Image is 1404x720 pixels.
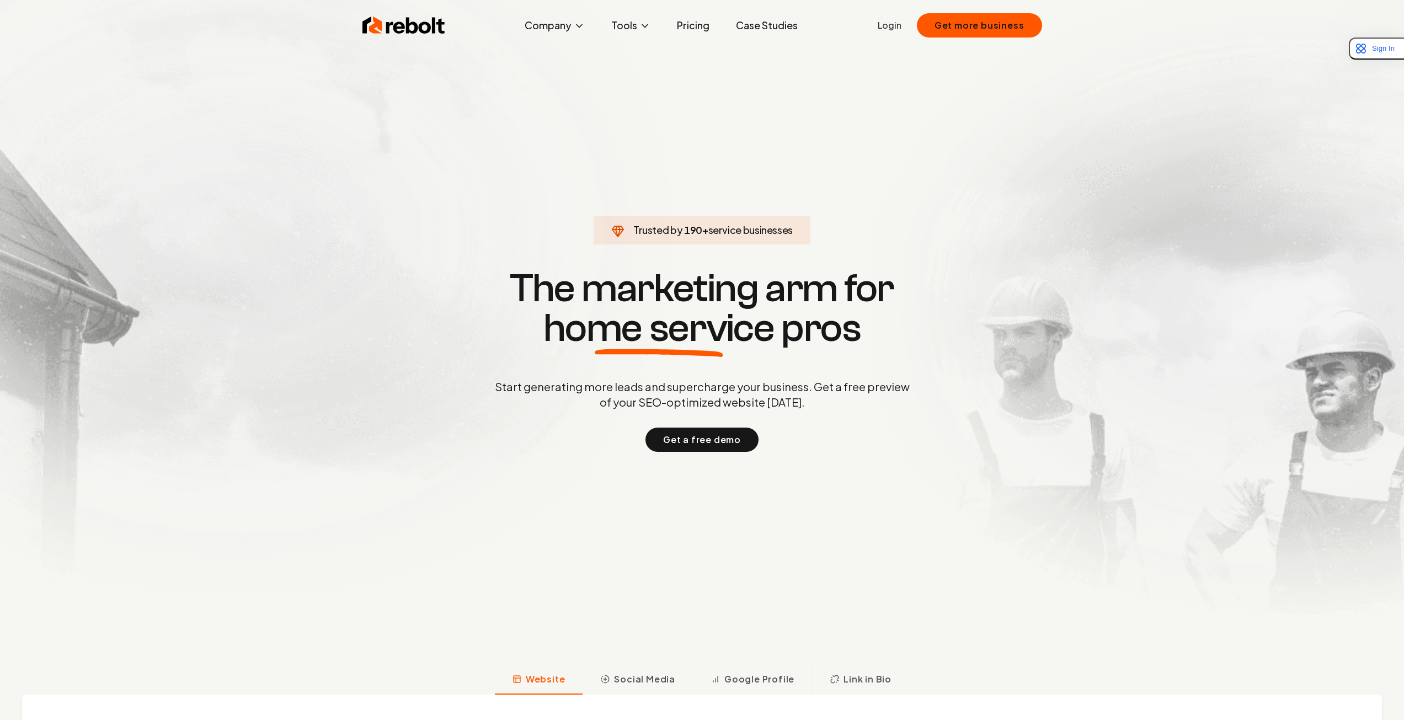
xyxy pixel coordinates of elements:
[493,379,912,410] p: Start generating more leads and supercharge your business. Get a free preview of your SEO-optimiz...
[844,673,891,686] span: Link in Bio
[693,666,812,695] button: Google Profile
[645,428,759,452] button: Get a free demo
[684,222,702,238] span: 190
[543,308,775,348] span: home service
[495,666,583,695] button: Website
[633,223,682,236] span: Trusted by
[708,223,793,236] span: service businesses
[602,14,659,36] button: Tools
[668,14,718,36] a: Pricing
[727,14,807,36] a: Case Studies
[516,14,594,36] button: Company
[526,673,565,686] span: Website
[583,666,693,695] button: Social Media
[878,19,901,32] a: Login
[724,673,794,686] span: Google Profile
[812,666,909,695] button: Link in Bio
[437,269,967,348] h1: The marketing arm for pros
[917,13,1042,38] button: Get more business
[362,14,445,36] img: Rebolt Logo
[702,223,708,236] span: +
[614,673,675,686] span: Social Media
